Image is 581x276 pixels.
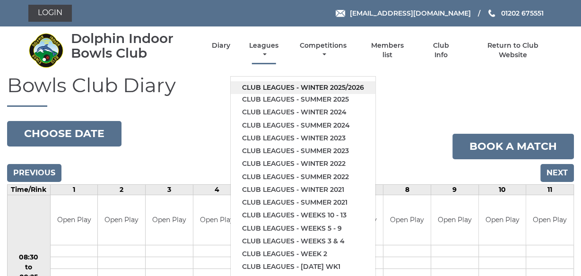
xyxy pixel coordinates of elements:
[71,31,195,60] div: Dolphin Indoor Bowls Club
[231,196,375,209] a: Club leagues - Summer 2021
[431,185,478,195] td: 9
[7,164,61,182] input: Previous
[231,81,375,94] a: Club leagues - Winter 2025/2026
[501,9,543,17] span: 01202 675551
[231,132,375,145] a: Club leagues - Winter 2023
[212,41,230,50] a: Diary
[98,185,146,195] td: 2
[231,209,375,222] a: Club leagues - Weeks 10 - 13
[50,185,98,195] td: 1
[146,195,193,245] td: Open Play
[452,134,574,159] a: Book a match
[231,145,375,157] a: Club leagues - Summer 2023
[526,185,574,195] td: 11
[231,260,375,273] a: Club leagues - [DATE] wk1
[51,195,98,245] td: Open Play
[231,222,375,235] a: Club leagues - Weeks 5 - 9
[383,185,431,195] td: 8
[349,9,470,17] span: [EMAIL_ADDRESS][DOMAIN_NAME]
[478,185,526,195] td: 10
[479,195,526,245] td: Open Play
[98,195,145,245] td: Open Play
[540,164,574,182] input: Next
[247,41,281,60] a: Leagues
[28,5,72,22] a: Login
[488,9,495,17] img: Phone us
[231,183,375,196] a: Club leagues - Winter 2021
[231,93,375,106] a: Club leagues - Summer 2025
[146,185,193,195] td: 3
[298,41,349,60] a: Competitions
[231,106,375,119] a: Club leagues - Winter 2024
[7,74,574,107] h1: Bowls Club Diary
[28,33,64,68] img: Dolphin Indoor Bowls Club
[473,41,553,60] a: Return to Club Website
[231,171,375,183] a: Club leagues - Summer 2022
[231,157,375,170] a: Club leagues - Winter 2022
[7,121,121,147] button: Choose date
[231,235,375,248] a: Club leagues - Weeks 3 & 4
[383,195,431,245] td: Open Play
[231,248,375,260] a: Club leagues - Week 2
[431,195,478,245] td: Open Play
[426,41,457,60] a: Club Info
[365,41,409,60] a: Members list
[193,195,241,245] td: Open Play
[8,185,51,195] td: Time/Rink
[336,10,345,17] img: Email
[231,119,375,132] a: Club leagues - Summer 2024
[487,8,543,18] a: Phone us 01202 675551
[193,185,241,195] td: 4
[336,8,470,18] a: Email [EMAIL_ADDRESS][DOMAIN_NAME]
[526,195,573,245] td: Open Play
